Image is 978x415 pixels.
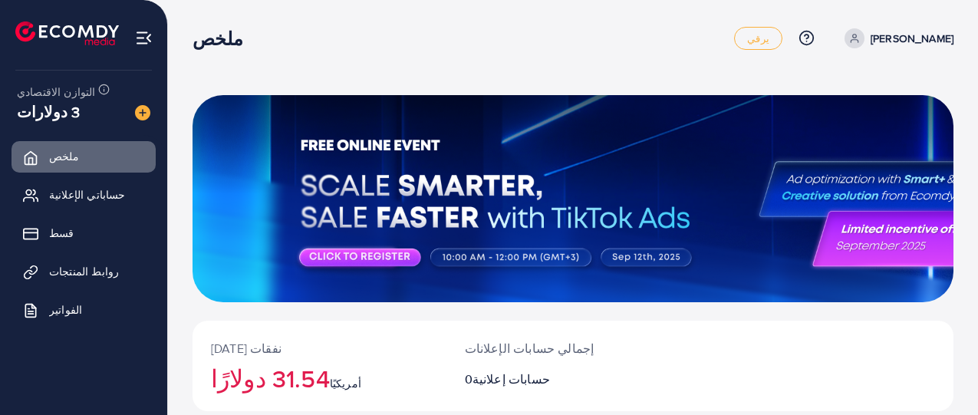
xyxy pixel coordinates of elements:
a: روابط المنتجات [12,256,156,287]
font: قسط [49,226,74,241]
font: نفقات [DATE] [211,340,282,357]
font: 0 [465,371,473,387]
a: [PERSON_NAME] [838,28,953,48]
font: إجمالي حسابات الإعلانات [465,340,594,357]
font: 31.54 دولارًا [211,361,330,396]
a: الفواتير [12,295,156,325]
img: صورة [135,105,150,120]
img: الشعار [15,21,119,45]
font: ملخص [49,149,80,164]
a: يرقي [734,27,782,50]
font: يرقي [747,31,769,45]
a: قسط [12,218,156,249]
font: حساباتي الإعلانية [49,187,126,203]
font: 3 دولارات [17,100,80,123]
font: [PERSON_NAME] [871,31,953,46]
font: ملخص [193,25,244,51]
img: قائمة طعام [135,29,153,47]
font: الفواتير [49,302,82,318]
font: روابط المنتجات [49,264,119,279]
a: ملخص [12,141,156,172]
font: أمريكيًا [330,376,361,391]
a: حساباتي الإعلانية [12,180,156,210]
font: التوازن الاقتصادي [17,84,96,100]
font: حسابات إعلانية [473,371,550,387]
